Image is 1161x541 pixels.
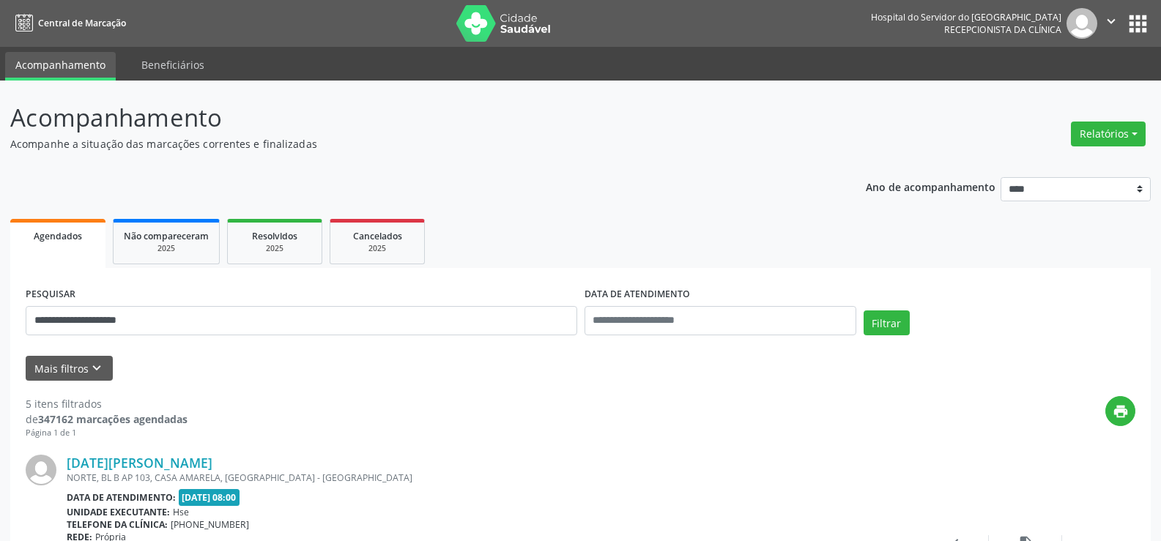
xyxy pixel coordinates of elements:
[26,455,56,485] img: img
[26,427,188,439] div: Página 1 de 1
[238,243,311,254] div: 2025
[124,243,209,254] div: 2025
[1105,396,1135,426] button: print
[67,471,916,484] div: NORTE, BL B AP 103, CASA AMARELA, [GEOGRAPHIC_DATA] - [GEOGRAPHIC_DATA]
[864,310,910,335] button: Filtrar
[131,52,215,78] a: Beneficiários
[67,491,176,504] b: Data de atendimento:
[5,52,116,81] a: Acompanhamento
[171,518,249,531] span: [PHONE_NUMBER]
[10,100,809,136] p: Acompanhamento
[944,23,1061,36] span: Recepcionista da clínica
[1125,11,1151,37] button: apps
[67,455,212,471] a: [DATE][PERSON_NAME]
[252,230,297,242] span: Resolvidos
[67,506,170,518] b: Unidade executante:
[26,283,75,306] label: PESQUISAR
[173,506,189,518] span: Hse
[353,230,402,242] span: Cancelados
[1103,13,1119,29] i: 
[38,412,188,426] strong: 347162 marcações agendadas
[871,11,1061,23] div: Hospital do Servidor do [GEOGRAPHIC_DATA]
[866,177,995,195] p: Ano de acompanhamento
[1113,403,1129,419] i: print
[1071,122,1146,146] button: Relatórios
[67,518,168,531] b: Telefone da clínica:
[26,411,188,427] div: de
[10,11,126,35] a: Central de Marcação
[10,136,809,152] p: Acompanhe a situação das marcações correntes e finalizadas
[34,230,82,242] span: Agendados
[585,283,690,306] label: DATA DE ATENDIMENTO
[1067,8,1097,39] img: img
[26,396,188,411] div: 5 itens filtrados
[26,356,113,381] button: Mais filtroskeyboard_arrow_down
[124,230,209,242] span: Não compareceram
[38,17,126,29] span: Central de Marcação
[341,243,414,254] div: 2025
[1097,8,1125,39] button: 
[89,360,105,376] i: keyboard_arrow_down
[179,489,240,506] span: [DATE] 08:00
